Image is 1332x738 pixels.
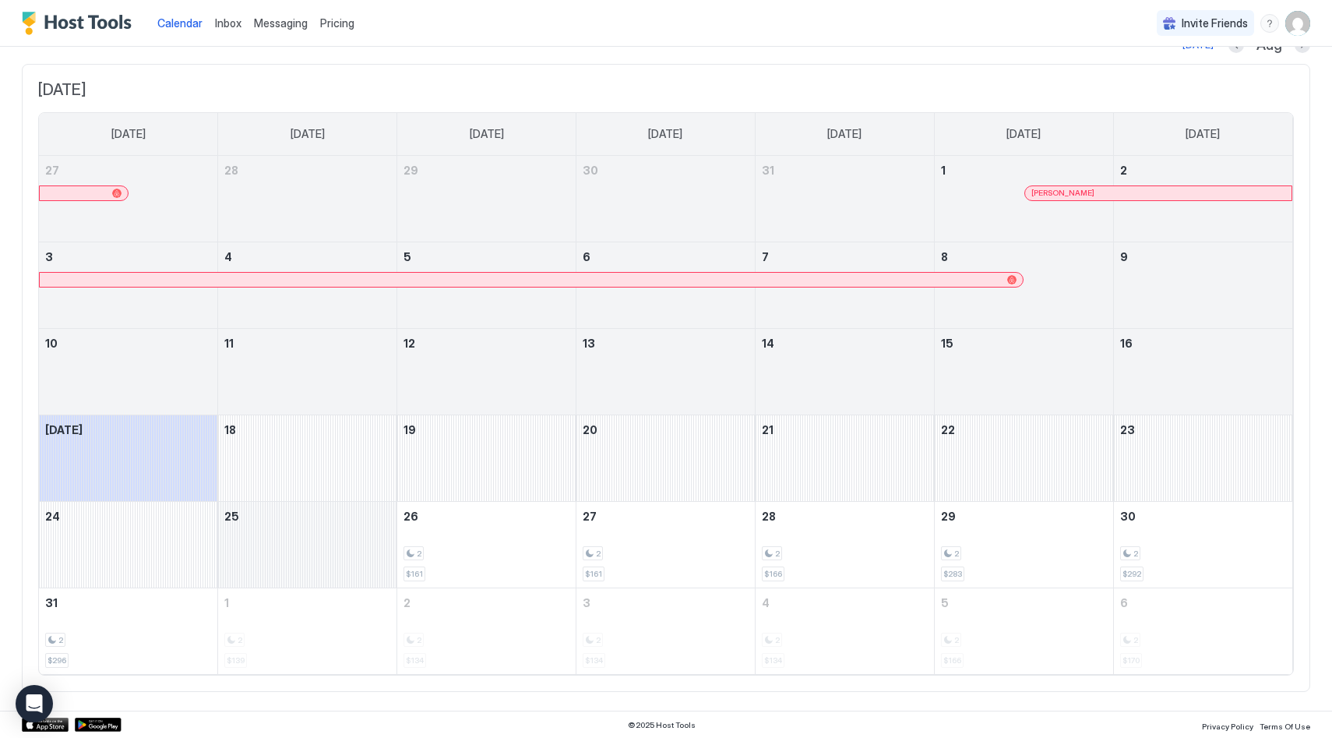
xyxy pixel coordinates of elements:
[583,337,595,350] span: 13
[218,588,397,674] td: September 1, 2025
[935,415,1113,444] a: August 22, 2025
[403,596,411,609] span: 2
[576,328,756,415] td: August 13, 2025
[755,242,934,328] td: August 7, 2025
[1113,501,1292,588] td: August 30, 2025
[1285,11,1310,36] div: User profile
[935,588,1113,617] a: September 5, 2025
[812,113,877,155] a: Thursday
[1122,569,1141,579] span: $292
[576,502,755,531] a: August 27, 2025
[1120,423,1135,436] span: 23
[954,549,959,559] span: 2
[756,242,934,271] a: August 7, 2025
[775,549,780,559] span: 2
[1170,113,1235,155] a: Saturday
[934,328,1113,415] td: August 15, 2025
[397,329,576,358] a: August 12, 2025
[45,337,58,350] span: 10
[827,127,862,141] span: [DATE]
[224,423,236,436] span: 18
[1114,242,1292,271] a: August 9, 2025
[941,423,955,436] span: 22
[275,113,340,155] a: Monday
[215,15,241,31] a: Inbox
[218,242,397,328] td: August 4, 2025
[218,156,397,242] td: July 28, 2025
[45,250,53,263] span: 3
[1120,250,1128,263] span: 9
[22,718,69,732] div: App Store
[224,510,239,523] span: 25
[583,510,597,523] span: 27
[935,502,1113,531] a: August 29, 2025
[397,588,576,674] td: September 2, 2025
[39,502,217,531] a: August 24, 2025
[576,501,756,588] td: August 27, 2025
[224,337,234,350] span: 11
[756,156,934,185] a: July 31, 2025
[39,156,217,185] a: July 27, 2025
[756,502,934,531] a: August 28, 2025
[934,588,1113,674] td: September 5, 2025
[941,337,953,350] span: 15
[397,242,576,328] td: August 5, 2025
[1260,717,1310,733] a: Terms Of Use
[762,510,776,523] span: 28
[397,156,576,185] a: July 29, 2025
[583,596,590,609] span: 3
[756,329,934,358] a: August 14, 2025
[576,415,756,501] td: August 20, 2025
[1031,188,1094,198] span: [PERSON_NAME]
[934,501,1113,588] td: August 29, 2025
[218,329,396,358] a: August 11, 2025
[1202,717,1253,733] a: Privacy Policy
[39,415,218,501] td: August 17, 2025
[1114,415,1292,444] a: August 23, 2025
[45,510,60,523] span: 24
[628,720,696,730] span: © 2025 Host Tools
[58,635,63,645] span: 2
[935,242,1113,271] a: August 8, 2025
[39,588,217,617] a: August 31, 2025
[403,510,418,523] span: 26
[406,569,423,579] span: $161
[291,127,325,141] span: [DATE]
[576,156,755,185] a: July 30, 2025
[1133,549,1138,559] span: 2
[111,127,146,141] span: [DATE]
[576,415,755,444] a: August 20, 2025
[1113,156,1292,242] td: August 2, 2025
[224,250,232,263] span: 4
[941,164,946,177] span: 1
[1186,127,1220,141] span: [DATE]
[224,164,238,177] span: 28
[1031,188,1285,198] div: [PERSON_NAME]
[215,16,241,30] span: Inbox
[45,423,83,436] span: [DATE]
[45,596,58,609] span: 31
[1006,127,1041,141] span: [DATE]
[45,164,59,177] span: 27
[224,596,229,609] span: 1
[583,250,590,263] span: 6
[648,127,682,141] span: [DATE]
[1113,588,1292,674] td: September 6, 2025
[218,156,396,185] a: July 28, 2025
[1114,156,1292,185] a: August 2, 2025
[75,718,122,732] a: Google Play Store
[417,549,421,559] span: 2
[762,250,769,263] span: 7
[755,501,934,588] td: August 28, 2025
[218,415,397,501] td: August 18, 2025
[576,156,756,242] td: July 30, 2025
[96,113,161,155] a: Sunday
[320,16,354,30] span: Pricing
[22,12,139,35] a: Host Tools Logo
[218,242,396,271] a: August 4, 2025
[576,242,756,328] td: August 6, 2025
[254,16,308,30] span: Messaging
[1120,337,1133,350] span: 16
